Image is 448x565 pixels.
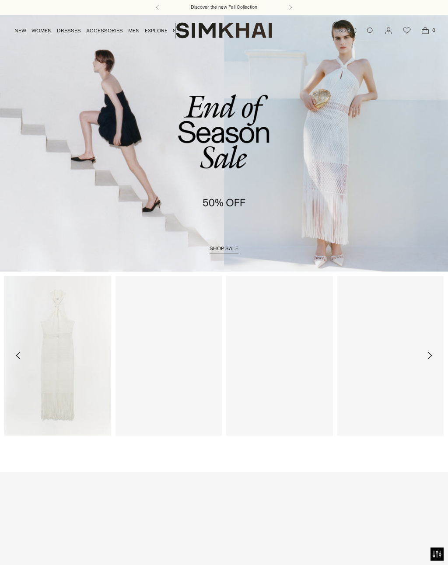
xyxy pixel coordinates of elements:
[57,21,81,40] a: DRESSES
[14,21,26,40] a: NEW
[210,245,238,251] span: shop sale
[335,21,358,40] button: USD $
[115,276,222,436] a: Pollie Dress
[191,4,257,11] a: Discover the new Fall Collection
[128,21,140,40] a: MEN
[9,346,28,365] button: Move to previous carousel slide
[337,276,444,436] a: Kittiya Cotton Midi Dress
[430,26,437,34] span: 0
[145,21,168,40] a: EXPLORE
[398,22,416,39] a: Wishlist
[86,21,123,40] a: ACCESSORIES
[210,245,238,254] a: shop sale
[4,276,111,436] a: Sanchez Dress
[420,346,439,365] button: Move to next carousel slide
[361,22,379,39] a: Open search modal
[226,276,333,436] a: Jazz Cotton Midi Dress
[173,21,186,40] a: SALE
[31,21,52,40] a: WOMEN
[176,22,272,39] a: SIMKHAI
[380,22,397,39] a: Go to the account page
[416,22,434,39] a: Open cart modal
